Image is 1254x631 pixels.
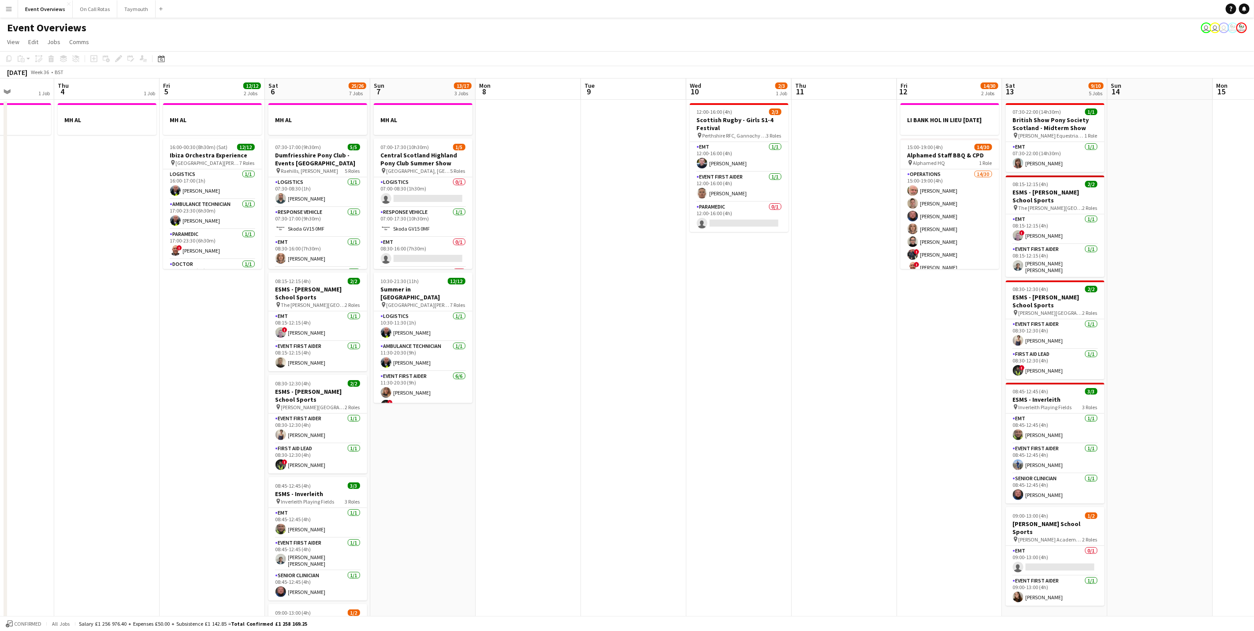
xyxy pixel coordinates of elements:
[374,371,473,465] app-card-role: Event First Aider6/611:30-20:30 (9h)[PERSON_NAME]![PERSON_NAME]
[381,278,419,284] span: 10:30-21:30 (11h)
[387,168,450,174] span: [GEOGRAPHIC_DATA], [GEOGRAPHIC_DATA]
[374,285,473,301] h3: Summer in [GEOGRAPHIC_DATA]
[38,90,50,97] div: 1 Job
[690,142,789,172] app-card-role: EMT1/112:00-16:00 (4h)[PERSON_NAME]
[1228,22,1238,33] app-user-avatar: Operations Manager
[1006,142,1105,172] app-card-role: EMT1/107:30-22:00 (14h30m)[PERSON_NAME]
[372,86,384,97] span: 7
[163,169,262,199] app-card-role: Logistics1/116:00-17:00 (1h)[PERSON_NAME]
[1085,388,1098,395] span: 3/3
[914,249,919,254] span: !
[1006,576,1105,606] app-card-role: Event First Aider1/109:00-13:00 (4h)[PERSON_NAME]
[1019,404,1072,411] span: Inverleith Playing Fields
[66,36,93,48] a: Comms
[374,116,473,124] h3: MH AL
[1006,396,1105,403] h3: ESMS - Inverleith
[268,388,367,403] h3: ESMS - [PERSON_NAME] School Sports
[690,82,701,90] span: Wed
[163,151,262,159] h3: Ibiza Orchestra Experience
[1006,82,1016,90] span: Sat
[29,69,51,75] span: Week 36
[144,90,155,97] div: 1 Job
[47,38,60,46] span: Jobs
[913,160,945,166] span: Alphamed HQ
[345,302,360,308] span: 2 Roles
[1006,507,1105,606] app-job-card: 09:00-13:00 (4h)1/2[PERSON_NAME] School Sports [PERSON_NAME] Academy Playing Fields2 RolesEMT0/10...
[975,144,992,150] span: 14/30
[1013,388,1049,395] span: 08:45-12:45 (4h)
[900,82,908,90] span: Fri
[7,21,86,34] h1: Event Overviews
[4,36,23,48] a: View
[1006,280,1105,379] app-job-card: 08:30-12:30 (4h)2/2ESMS - [PERSON_NAME] School Sports [PERSON_NAME][GEOGRAPHIC_DATA]2 RolesEvent ...
[1110,86,1122,97] span: 14
[1210,22,1221,33] app-user-avatar: Operations Team
[7,38,19,46] span: View
[1083,404,1098,411] span: 3 Roles
[177,245,182,250] span: !
[268,375,367,474] app-job-card: 08:30-12:30 (4h)2/2ESMS - [PERSON_NAME] School Sports [PERSON_NAME][GEOGRAPHIC_DATA]2 RolesEvent ...
[1019,536,1083,543] span: [PERSON_NAME] Academy Playing Fields
[914,262,919,267] span: !
[1085,181,1098,187] span: 2/2
[348,609,360,616] span: 1/2
[795,82,806,90] span: Thu
[244,90,260,97] div: 2 Jobs
[58,103,156,135] app-job-card: MH AL
[268,103,367,135] app-job-card: MH AL
[117,0,156,18] button: Taymouth
[268,207,367,237] app-card-role: Response Vehicle1/107:30-17:00 (9h30m)Skoda GV15 0MF
[282,327,287,332] span: !
[69,38,89,46] span: Comms
[44,36,64,48] a: Jobs
[381,144,429,150] span: 07:00-17:30 (10h30m)
[981,90,998,97] div: 2 Jobs
[268,414,367,444] app-card-role: Event First Aider1/108:30-12:30 (4h)[PERSON_NAME]
[690,116,789,132] h3: Scottish Rugby - Girls S1-4 Festival
[479,82,491,90] span: Mon
[900,138,999,269] div: 15:00-19:00 (4h)14/30Alphamed Staff BBQ & CPD Alphamed HQ1 RoleOperations14/3015:00-19:00 (4h)[PE...
[281,302,345,308] span: The [PERSON_NAME][GEOGRAPHIC_DATA]
[1006,520,1105,536] h3: [PERSON_NAME] School Sports
[374,103,473,135] app-job-card: MH AL
[1013,181,1049,187] span: 08:15-12:15 (4h)
[1006,116,1105,132] h3: British Show Pony Society Scotland - Midterm Show
[1006,214,1105,244] app-card-role: EMT1/108:15-12:15 (4h)![PERSON_NAME]
[58,82,69,90] span: Thu
[55,69,63,75] div: BST
[56,86,69,97] span: 4
[268,444,367,474] app-card-role: First Aid Lead1/108:30-12:30 (4h)![PERSON_NAME]
[1006,103,1105,172] app-job-card: 07:30-22:00 (14h30m)1/1British Show Pony Society Scotland - Midterm Show [PERSON_NAME] Equestrian...
[387,400,393,405] span: !
[374,273,473,403] app-job-card: 10:30-21:30 (11h)12/12Summer in [GEOGRAPHIC_DATA] [GEOGRAPHIC_DATA][PERSON_NAME], [GEOGRAPHIC_DAT...
[281,498,335,505] span: Inverleith Playing Fields
[697,108,733,115] span: 12:00-16:00 (4h)
[374,341,473,371] app-card-role: Ambulance Technician1/111:30-20:30 (9h)[PERSON_NAME]
[374,237,473,267] app-card-role: EMT0/108:30-16:00 (7h30m)
[268,138,367,269] app-job-card: 07:30-17:00 (9h30m)5/5Dumfriesshire Pony Club - Events [GEOGRAPHIC_DATA] Raehills, [PERSON_NAME]5...
[345,168,360,174] span: 5 Roles
[275,380,311,387] span: 08:30-12:30 (4h)
[163,103,262,135] div: MH AL
[25,36,42,48] a: Edit
[1019,205,1083,211] span: The [PERSON_NAME][GEOGRAPHIC_DATA]
[243,82,261,89] span: 12/12
[769,108,781,115] span: 2/3
[1089,90,1103,97] div: 5 Jobs
[268,273,367,371] div: 08:15-12:15 (4h)2/2ESMS - [PERSON_NAME] School Sports The [PERSON_NAME][GEOGRAPHIC_DATA]2 RolesEM...
[690,103,789,232] div: 12:00-16:00 (4h)2/3Scottish Rugby - Girls S1-4 Festival Perthshire RFC, Gannochy Sports Pavilion3...
[176,160,240,166] span: [GEOGRAPHIC_DATA][PERSON_NAME], [GEOGRAPHIC_DATA]
[268,177,367,207] app-card-role: Logistics1/107:30-08:30 (1h)[PERSON_NAME]
[163,259,262,289] app-card-role: Doctor1/117:30-23:30 (6h)
[1006,244,1105,277] app-card-role: Event First Aider1/108:15-12:15 (4h)[PERSON_NAME] [PERSON_NAME]
[268,151,367,167] h3: Dumfriesshire Pony Club - Events [GEOGRAPHIC_DATA]
[1006,383,1105,504] app-job-card: 08:45-12:45 (4h)3/3ESMS - Inverleith Inverleith Playing Fields3 RolesEMT1/108:45-12:45 (4h)[PERSO...
[1006,474,1105,504] app-card-role: Senior Clinician1/108:45-12:45 (4h)[PERSON_NAME]
[348,380,360,387] span: 2/2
